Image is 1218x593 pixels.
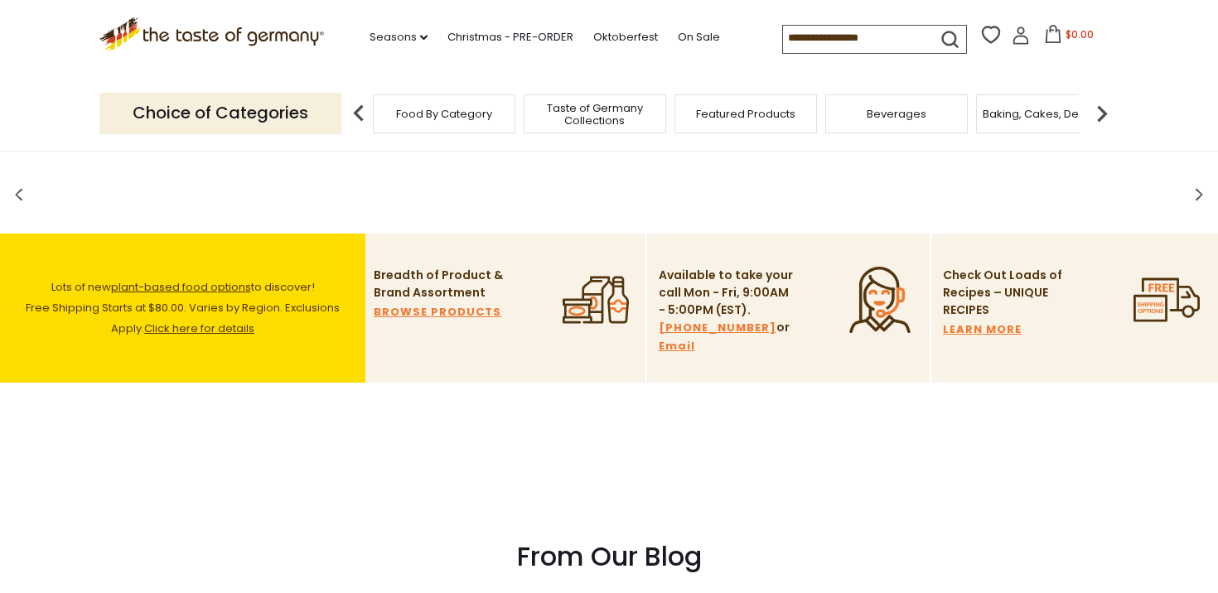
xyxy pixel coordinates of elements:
p: Available to take your call Mon - Fri, 9:00AM - 5:00PM (EST). or [659,267,795,355]
a: Email [659,337,695,355]
a: BROWSE PRODUCTS [374,303,501,321]
a: Baking, Cakes, Desserts [983,108,1111,120]
img: previous arrow [342,97,375,130]
a: LEARN MORE [943,321,1022,339]
a: plant-based food options [111,279,251,295]
p: Check Out Loads of Recipes – UNIQUE RECIPES [943,267,1063,319]
a: On Sale [678,28,720,46]
a: Food By Category [396,108,492,120]
p: Choice of Categories [99,93,341,133]
button: $0.00 [1033,25,1104,50]
span: $0.00 [1066,27,1094,41]
span: Lots of new to discover! Free Shipping Starts at $80.00. Varies by Region. Exclusions Apply. [26,279,340,336]
a: Click here for details [144,321,254,336]
a: [PHONE_NUMBER] [659,319,776,337]
h3: From Our Blog [112,540,1106,573]
a: Taste of Germany Collections [529,102,661,127]
img: next arrow [1085,97,1119,130]
a: Christmas - PRE-ORDER [447,28,573,46]
p: Breadth of Product & Brand Assortment [374,267,510,301]
a: Seasons [370,28,428,46]
a: Oktoberfest [593,28,658,46]
a: Featured Products [696,108,795,120]
a: Beverages [867,108,926,120]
